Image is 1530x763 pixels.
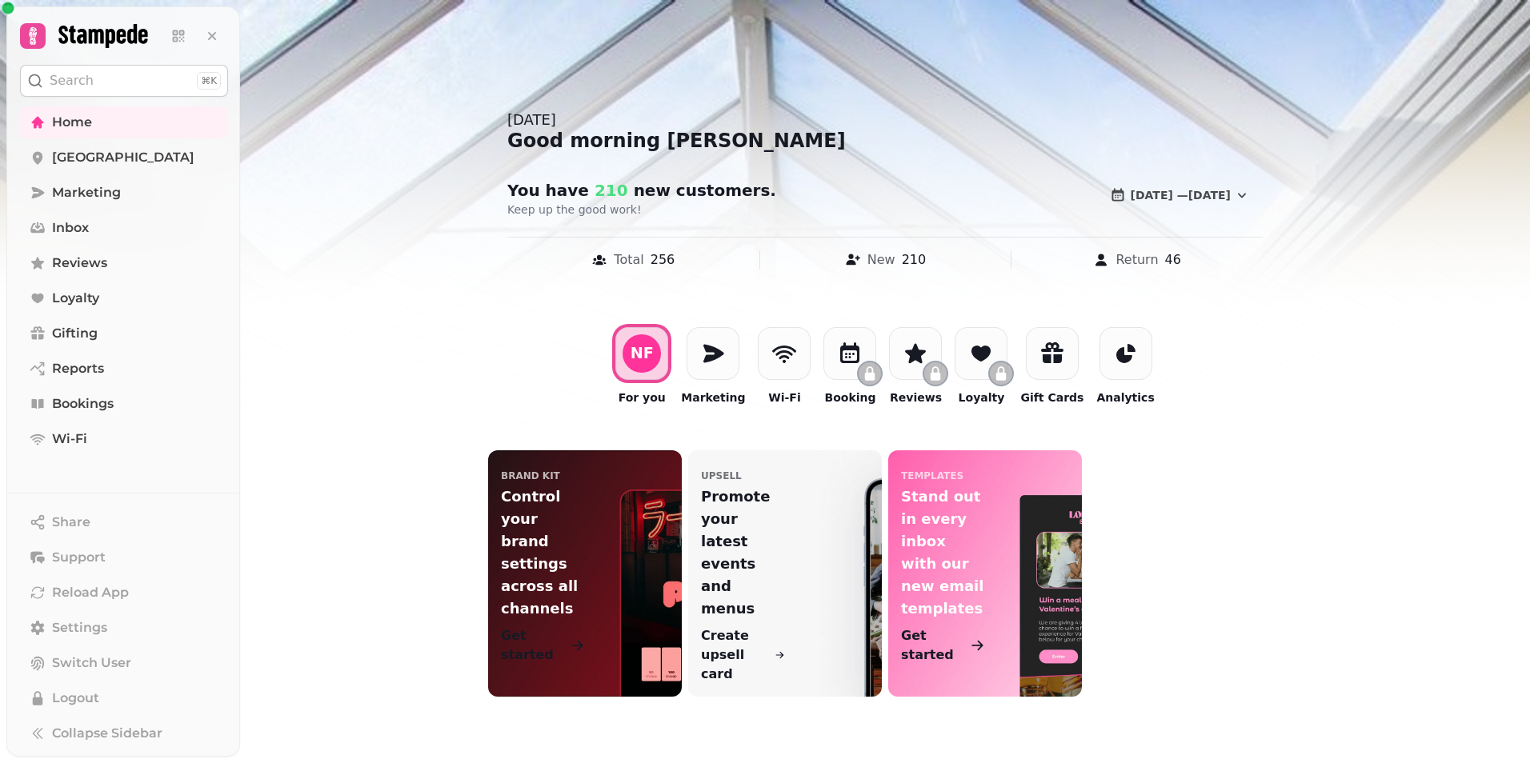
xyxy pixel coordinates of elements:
button: Logout [20,682,228,714]
div: N F [631,346,654,361]
span: Inbox [52,218,89,238]
button: [DATE] —[DATE] [1097,179,1263,211]
a: templatesStand out in every inbox with our new email templatesGet started [888,450,1082,697]
p: Keep up the good work! [507,202,917,218]
p: Get started [901,626,967,665]
p: Stand out in every inbox with our new email templates [901,485,985,620]
span: Home [52,113,92,132]
button: Support [20,541,228,573]
a: Reports [20,353,228,385]
span: 210 [589,181,628,200]
p: upsell [701,469,742,482]
button: Reload App [20,577,228,609]
a: Marketing [20,177,228,209]
a: Home [20,106,228,138]
a: Inbox [20,212,228,244]
div: [DATE] [507,109,1263,131]
span: Switch User [52,653,131,673]
p: Gift Cards [1020,389,1083,405]
button: Share [20,506,228,538]
span: Gifting [52,324,98,343]
span: [DATE] — [DATE] [1131,190,1231,201]
span: Wi-Fi [52,429,87,449]
p: Control your brand settings across all channels [501,485,585,620]
span: Collapse Sidebar [52,724,162,743]
button: Collapse Sidebar [20,717,228,749]
span: Support [52,548,106,567]
span: Reviews [52,254,107,273]
p: Marketing [681,389,745,405]
p: Reviews [890,389,942,405]
p: Search [50,71,94,90]
a: Bookings [20,388,228,420]
a: Loyalty [20,282,228,314]
span: Share [52,513,90,532]
p: templates [901,469,963,482]
span: [GEOGRAPHIC_DATA] [52,148,194,167]
p: For you [619,389,666,405]
p: Create upsell card [701,626,771,684]
div: ⌘K [197,72,221,90]
span: Reload App [52,583,129,602]
span: Logout [52,689,99,708]
p: Loyalty [959,389,1005,405]
span: Settings [52,618,107,637]
div: Good morning [PERSON_NAME] [507,128,1263,154]
span: Loyalty [52,289,99,308]
p: Booking [824,389,875,405]
span: Bookings [52,394,114,413]
a: Reviews [20,247,228,279]
p: Promote your latest events and menus [701,485,785,620]
a: Gifting [20,318,228,350]
p: Brand Kit [501,469,560,482]
button: Switch User [20,647,228,679]
p: Wi-Fi [768,389,800,405]
p: Get started [501,626,567,665]
a: Settings [20,612,228,644]
p: Analytics [1096,389,1154,405]
button: Search⌘K [20,65,228,97]
span: Reports [52,359,104,378]
a: Brand KitControl your brand settings across all channelsGet started [488,450,682,697]
a: Wi-Fi [20,423,228,455]
span: Marketing [52,183,121,202]
h2: You have new customer s . [507,179,815,202]
a: [GEOGRAPHIC_DATA] [20,142,228,174]
a: upsellPromote your latest events and menusCreate upsell card [688,450,882,697]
